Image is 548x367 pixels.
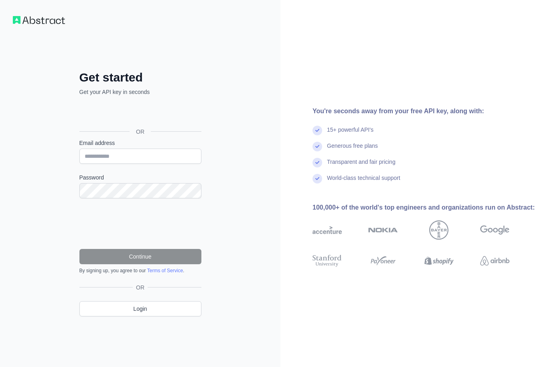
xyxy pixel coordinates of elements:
button: Continue [79,249,201,264]
img: shopify [424,253,454,268]
a: Login [79,301,201,316]
div: 15+ powerful API's [327,126,373,142]
label: Email address [79,139,201,147]
span: OR [130,128,151,136]
div: You're seconds away from your free API key, along with: [313,106,535,116]
span: OR [133,283,148,292]
img: Workflow [13,16,65,24]
img: accenture [313,220,342,240]
iframe: زر تسجيل الدخول باستخدام حساب Google [75,105,204,122]
img: bayer [429,220,449,240]
img: payoneer [368,253,398,268]
div: Transparent and fair pricing [327,158,396,174]
label: Password [79,173,201,181]
img: stanford university [313,253,342,268]
a: Terms of Service [147,268,183,273]
img: check mark [313,158,322,167]
img: airbnb [480,253,509,268]
img: google [480,220,509,240]
div: By signing up, you agree to our . [79,267,201,274]
img: check mark [313,126,322,135]
div: تسجيل الدخول باستخدام حساب Google (يفتح الرابط في علامة تبويب جديدة) [79,105,200,122]
h2: Get started [79,70,201,85]
div: Generous free plans [327,142,378,158]
p: Get your API key in seconds [79,88,201,96]
img: check mark [313,174,322,183]
div: 100,000+ of the world's top engineers and organizations run on Abstract: [313,203,535,212]
img: nokia [368,220,398,240]
img: check mark [313,142,322,151]
iframe: reCAPTCHA [79,208,201,239]
div: World-class technical support [327,174,400,190]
